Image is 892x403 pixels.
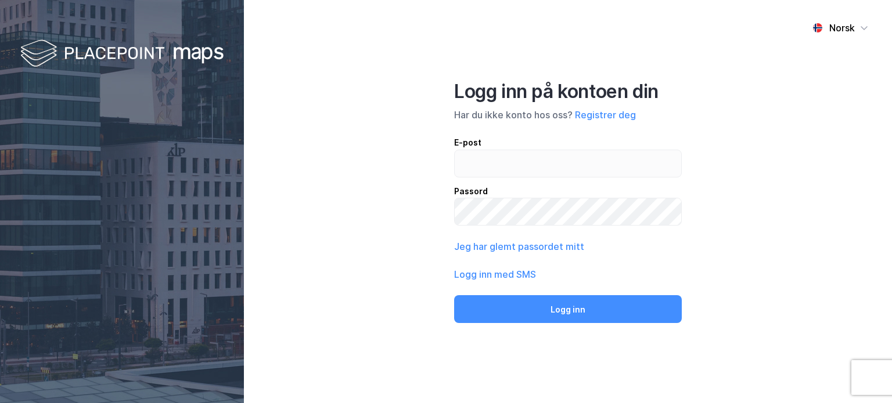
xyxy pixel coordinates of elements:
button: Registrer deg [575,108,636,122]
iframe: Chat Widget [834,347,892,403]
div: Norsk [829,21,855,35]
button: Logg inn med SMS [454,267,536,281]
div: Passord [454,184,682,198]
div: Har du ikke konto hos oss? [454,108,682,122]
button: Jeg har glemt passordet mitt [454,239,584,253]
div: E-post [454,136,682,150]
img: logo-white.f07954bde2210d2a523dddb988cd2aa7.svg [20,37,224,71]
button: Logg inn [454,295,682,323]
div: Logg inn på kontoen din [454,80,682,103]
